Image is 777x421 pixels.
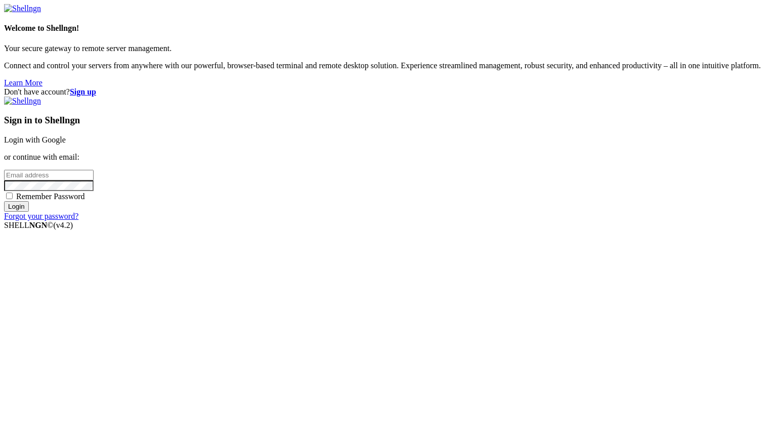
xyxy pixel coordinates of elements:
a: Login with Google [4,135,66,144]
input: Email address [4,170,94,180]
div: Don't have account? [4,87,773,97]
h4: Welcome to Shellngn! [4,24,773,33]
input: Login [4,201,29,212]
a: Learn More [4,78,42,87]
span: 4.2.0 [54,221,73,229]
p: Connect and control your servers from anywhere with our powerful, browser-based terminal and remo... [4,61,773,70]
p: or continue with email: [4,153,773,162]
b: NGN [29,221,48,229]
p: Your secure gateway to remote server management. [4,44,773,53]
h3: Sign in to Shellngn [4,115,773,126]
input: Remember Password [6,193,13,199]
img: Shellngn [4,4,41,13]
img: Shellngn [4,97,41,106]
span: Remember Password [16,192,85,201]
a: Forgot your password? [4,212,78,220]
a: Sign up [70,87,96,96]
span: SHELL © [4,221,73,229]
